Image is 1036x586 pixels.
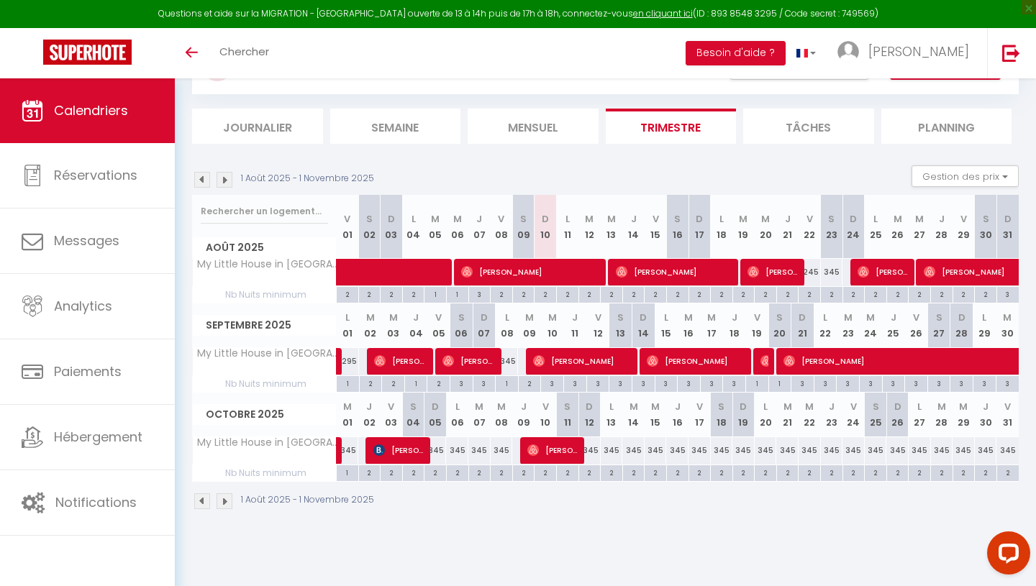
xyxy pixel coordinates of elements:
div: 345 [337,437,359,464]
div: 3 [469,287,491,301]
th: 23 [821,195,843,259]
abbr: M [607,212,616,226]
abbr: L [823,311,827,324]
th: 14 [632,303,655,347]
li: Journalier [192,109,323,144]
abbr: V [696,400,703,413]
a: ... [PERSON_NAME] [827,28,987,78]
abbr: J [891,311,896,324]
abbr: M [739,212,748,226]
th: 21 [776,195,799,259]
th: 13 [601,195,623,259]
abbr: D [481,311,488,324]
div: 2 [953,287,975,301]
div: 3 [655,376,678,390]
th: 24 [860,303,883,347]
th: 24 [842,393,865,436]
span: [PERSON_NAME] [527,436,579,464]
abbr: J [939,212,945,226]
abbr: L [345,311,350,324]
div: 345 [496,348,519,375]
abbr: J [521,400,527,413]
th: 29 [953,393,975,436]
button: Besoin d'aide ? [686,41,786,65]
th: 06 [450,303,473,347]
div: 3 [950,376,973,390]
img: Super Booking [43,40,132,65]
span: [PERSON_NAME] [760,347,768,375]
th: 28 [950,303,973,347]
div: 345 [424,437,447,464]
div: 345 [446,437,468,464]
th: 06 [446,195,468,259]
th: 19 [732,195,755,259]
th: 27 [909,195,931,259]
div: 3 [837,376,859,390]
abbr: M [497,400,506,413]
th: 26 [886,393,909,436]
th: 27 [909,393,931,436]
li: Trimestre [606,109,737,144]
th: 16 [666,393,689,436]
th: 21 [791,303,814,347]
th: 18 [723,303,746,347]
div: 1 [496,376,518,390]
div: 3 [541,376,563,390]
span: [PERSON_NAME] [858,258,909,285]
div: 2 [535,287,556,301]
div: 3 [905,376,927,390]
span: Paiements [54,362,122,380]
div: 2 [711,287,732,301]
th: 21 [776,393,799,436]
abbr: S [458,311,465,324]
div: 2 [777,287,799,301]
div: 3 [860,376,882,390]
span: [PERSON_NAME] [616,258,735,285]
abbr: J [572,311,578,324]
th: 17 [689,195,711,259]
th: 19 [732,393,755,436]
abbr: S [520,212,527,226]
abbr: M [651,400,660,413]
div: 2 [689,287,711,301]
abbr: L [412,212,416,226]
input: Rechercher un logement... [201,198,328,224]
div: 2 [382,376,404,390]
th: 31 [996,393,1019,436]
div: 2 [403,287,424,301]
li: Mensuel [468,109,599,144]
div: 3 [587,376,609,390]
div: 2 [513,287,535,301]
abbr: D [388,212,395,226]
th: 03 [382,303,405,347]
th: 30 [975,393,997,436]
th: 19 [745,303,768,347]
th: 23 [821,393,843,436]
abbr: L [609,400,614,413]
span: Calendriers [54,101,128,119]
div: 2 [821,287,842,301]
div: 2 [491,287,512,301]
span: Réservations [54,166,137,184]
th: 12 [586,303,609,347]
abbr: V [960,212,967,226]
th: 01 [337,393,359,436]
div: 3 [814,376,837,390]
abbr: S [564,400,571,413]
th: 20 [755,393,777,436]
div: 2 [975,287,996,301]
th: 04 [404,303,427,347]
th: 05 [424,393,447,436]
th: 05 [427,303,450,347]
abbr: S [936,311,942,324]
abbr: S [983,212,989,226]
abbr: L [982,311,986,324]
th: 01 [337,303,360,347]
th: 04 [402,393,424,436]
span: Notifications [55,493,137,511]
div: 2 [601,287,622,301]
div: 3 [678,376,700,390]
th: 11 [556,195,578,259]
th: 26 [886,195,909,259]
abbr: V [595,311,601,324]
